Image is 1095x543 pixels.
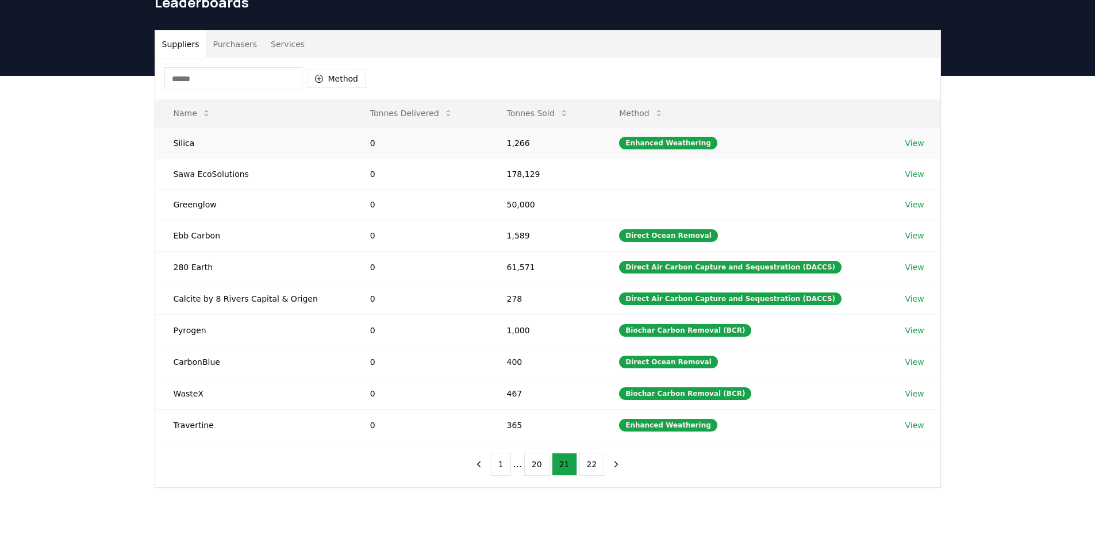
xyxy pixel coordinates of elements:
td: Pyrogen [155,314,352,346]
button: next page [606,453,626,476]
div: Direct Ocean Removal [619,356,718,368]
td: WasteX [155,378,352,409]
td: 280 Earth [155,251,352,283]
td: 178,129 [489,159,601,189]
button: 22 [579,453,605,476]
button: 1 [491,453,511,476]
td: 0 [352,127,489,159]
td: 0 [352,378,489,409]
td: 0 [352,251,489,283]
a: View [905,137,924,149]
td: 0 [352,409,489,441]
a: View [905,230,924,241]
a: View [905,261,924,273]
div: Biochar Carbon Removal (BCR) [619,324,751,337]
div: Enhanced Weathering [619,137,717,149]
button: Purchasers [206,30,264,58]
li: ... [513,457,522,471]
a: View [905,325,924,336]
button: Suppliers [155,30,206,58]
a: View [905,199,924,210]
a: View [905,293,924,305]
td: Silica [155,127,352,159]
td: 0 [352,219,489,251]
div: Biochar Carbon Removal (BCR) [619,387,751,400]
td: Ebb Carbon [155,219,352,251]
td: 278 [489,283,601,314]
button: Tonnes Sold [498,102,578,125]
div: Direct Air Carbon Capture and Sequestration (DACCS) [619,292,842,305]
a: View [905,388,924,399]
td: 0 [352,159,489,189]
td: 0 [352,283,489,314]
td: 61,571 [489,251,601,283]
button: previous page [469,453,489,476]
button: Services [264,30,312,58]
td: 400 [489,346,601,378]
button: Method [610,102,673,125]
a: View [905,168,924,180]
div: Direct Ocean Removal [619,229,718,242]
td: 1,589 [489,219,601,251]
td: Travertine [155,409,352,441]
td: Calcite by 8 Rivers Capital & Origen [155,283,352,314]
div: Direct Air Carbon Capture and Sequestration (DACCS) [619,261,842,274]
td: 0 [352,314,489,346]
td: Sawa EcoSolutions [155,159,352,189]
a: View [905,419,924,431]
td: 50,000 [489,189,601,219]
a: View [905,356,924,368]
button: Method [307,70,366,88]
td: 467 [489,378,601,409]
button: 20 [524,453,550,476]
td: 365 [489,409,601,441]
div: Enhanced Weathering [619,419,717,432]
td: 0 [352,346,489,378]
button: Name [164,102,220,125]
td: Greenglow [155,189,352,219]
button: Tonnes Delivered [361,102,462,125]
td: CarbonBlue [155,346,352,378]
td: 1,266 [489,127,601,159]
td: 1,000 [489,314,601,346]
td: 0 [352,189,489,219]
button: 21 [552,453,577,476]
